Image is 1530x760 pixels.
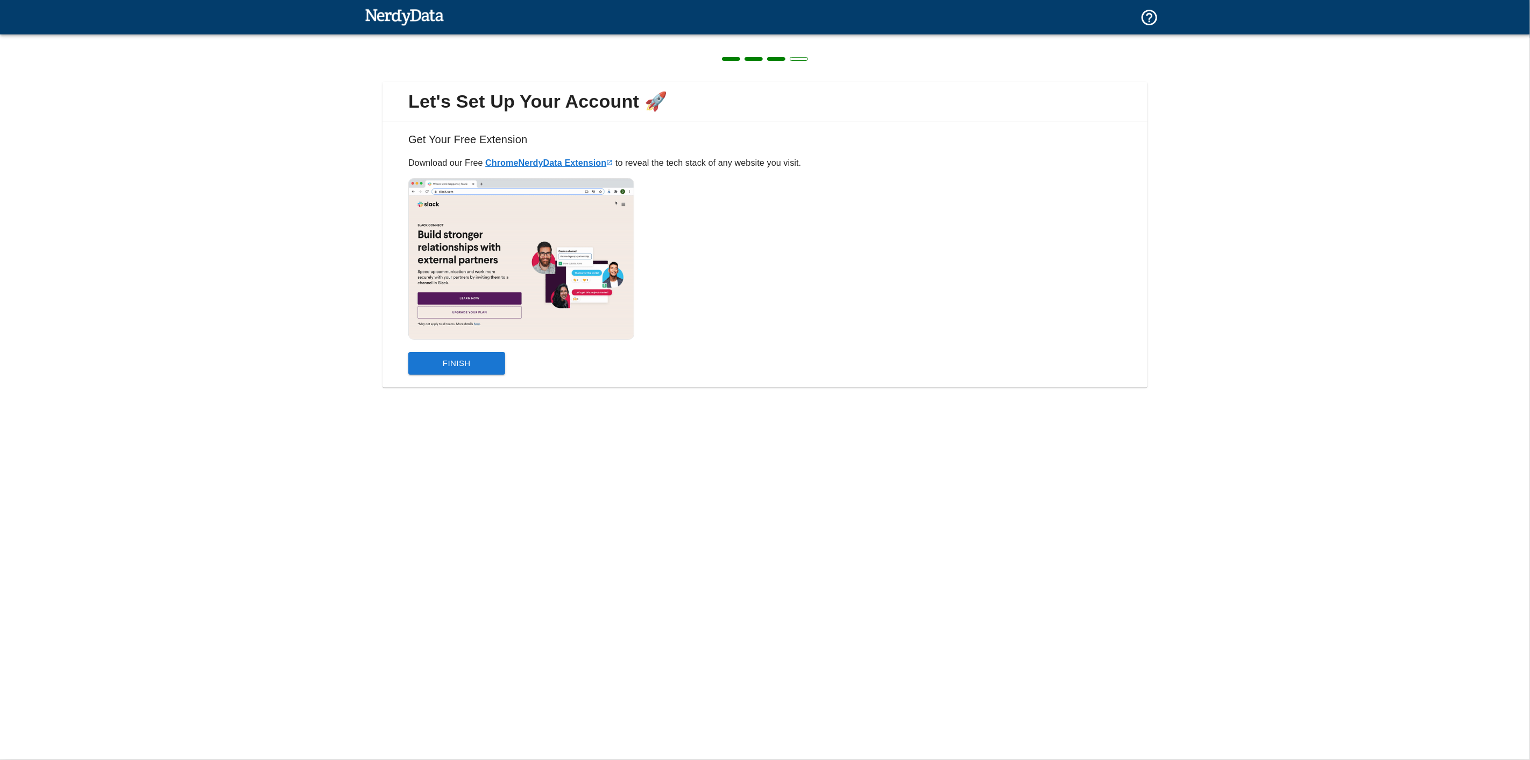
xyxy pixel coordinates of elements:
p: Download our Free to reveal the tech stack of any website you visit. [408,157,1122,170]
button: Finish [408,352,505,375]
button: Support and Documentation [1134,2,1165,33]
img: NerdyData.com [365,6,444,27]
span: Let's Set Up Your Account 🚀 [391,90,1139,113]
h6: Get Your Free Extension [391,131,1139,157]
a: ChromeNerdyData Extension [485,158,613,167]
